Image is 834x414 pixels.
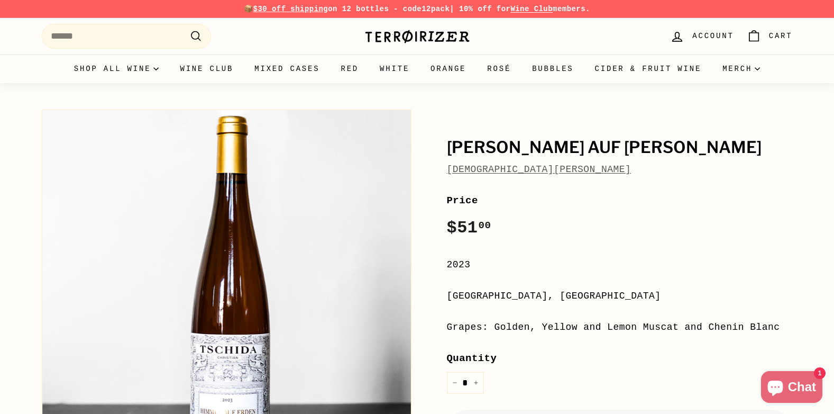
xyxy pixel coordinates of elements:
summary: Merch [712,55,771,83]
label: Quantity [447,350,793,366]
button: Increase item quantity by one [468,372,484,394]
h1: [PERSON_NAME] Auf [PERSON_NAME] [447,139,793,157]
div: [GEOGRAPHIC_DATA], [GEOGRAPHIC_DATA] [447,289,793,304]
a: Orange [420,55,476,83]
a: Bubbles [521,55,584,83]
a: Mixed Cases [244,55,330,83]
summary: Shop all wine [63,55,170,83]
a: Rosé [476,55,521,83]
a: Cider & Fruit Wine [584,55,712,83]
a: White [369,55,420,83]
p: 📦 on 12 bottles - code | 10% off for members. [42,3,793,15]
input: quantity [447,372,484,394]
span: $51 [447,218,491,238]
div: 2023 [447,257,793,273]
a: Wine Club [510,5,553,13]
a: [DEMOGRAPHIC_DATA][PERSON_NAME] [447,164,631,175]
button: Reduce item quantity by one [447,372,463,394]
a: Cart [740,21,799,52]
span: Cart [769,30,793,42]
div: Grapes: Golden, Yellow and Lemon Muscat and Chenin Blanc [447,320,793,335]
a: Account [664,21,740,52]
span: $30 off shipping [253,5,328,13]
a: Red [330,55,369,83]
label: Price [447,193,793,209]
inbox-online-store-chat: Shopify online store chat [758,371,826,406]
sup: 00 [478,220,491,231]
strong: 12pack [421,5,450,13]
a: Wine Club [169,55,244,83]
span: Account [692,30,734,42]
div: Primary [21,55,814,83]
